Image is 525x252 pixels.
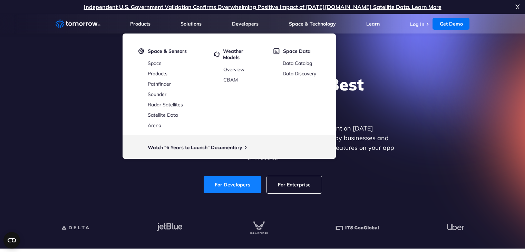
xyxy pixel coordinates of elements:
[84,3,441,10] a: Independent U.S. Government Validation Confirms Overwhelming Positive Impact of [DATE][DOMAIN_NAM...
[232,21,259,27] a: Developers
[148,70,167,77] a: Products
[148,91,166,97] a: Sounder
[148,112,178,118] a: Satellite Data
[223,66,244,72] a: Overview
[148,81,171,87] a: Pathfinder
[3,232,20,249] button: Open CMP widget
[148,48,187,54] span: Space & Sensors
[432,18,469,30] a: Get Demo
[223,48,261,60] span: Weather Models
[148,122,161,128] a: Arena
[214,48,220,60] img: cycled.svg
[273,48,280,54] img: space-data.svg
[148,101,183,108] a: Radar Satellites
[181,21,202,27] a: Solutions
[283,48,311,54] span: Space Data
[283,70,316,77] a: Data Discovery
[148,144,242,151] a: Watch “6 Years to Launch” Documentary
[410,21,424,27] a: Log In
[138,48,144,54] img: satelight.svg
[130,21,150,27] a: Products
[366,21,380,27] a: Learn
[148,60,162,66] a: Space
[223,77,238,83] a: CBAM
[289,21,336,27] a: Space & Technology
[283,60,312,66] a: Data Catalog
[267,176,322,193] a: For Enterprise
[56,19,100,29] a: Home link
[204,176,261,193] a: For Developers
